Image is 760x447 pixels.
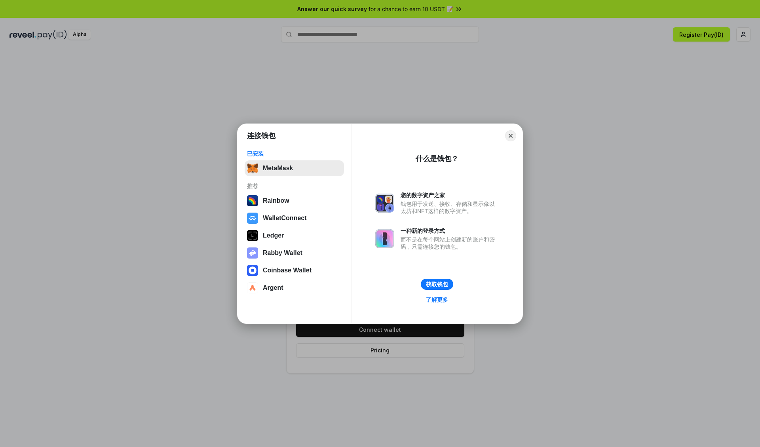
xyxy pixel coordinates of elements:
[245,262,344,278] button: Coinbase Wallet
[247,230,258,241] img: svg+xml,%3Csvg%20xmlns%3D%22http%3A%2F%2Fwww.w3.org%2F2000%2Fsvg%22%20width%3D%2228%22%20height%3...
[505,130,516,141] button: Close
[245,193,344,209] button: Rainbow
[401,200,499,215] div: 钱包用于发送、接收、存储和显示像以太坊和NFT这样的数字资产。
[247,163,258,174] img: svg+xml,%3Csvg%20fill%3D%22none%22%20height%3D%2233%22%20viewBox%3D%220%200%2035%2033%22%20width%...
[247,131,275,141] h1: 连接钱包
[401,192,499,199] div: 您的数字资产之家
[247,150,342,157] div: 已安装
[263,232,284,239] div: Ledger
[247,213,258,224] img: svg+xml,%3Csvg%20width%3D%2228%22%20height%3D%2228%22%20viewBox%3D%220%200%2028%2028%22%20fill%3D...
[245,245,344,261] button: Rabby Wallet
[245,280,344,296] button: Argent
[401,236,499,250] div: 而不是在每个网站上创建新的账户和密码，只需连接您的钱包。
[416,154,458,164] div: 什么是钱包？
[245,210,344,226] button: WalletConnect
[426,296,448,303] div: 了解更多
[245,228,344,243] button: Ledger
[421,295,453,305] a: 了解更多
[426,281,448,288] div: 获取钱包
[401,227,499,234] div: 一种新的登录方式
[263,267,312,274] div: Coinbase Wallet
[263,197,289,204] div: Rainbow
[247,265,258,276] img: svg+xml,%3Csvg%20width%3D%2228%22%20height%3D%2228%22%20viewBox%3D%220%200%2028%2028%22%20fill%3D...
[263,165,293,172] div: MetaMask
[263,215,307,222] div: WalletConnect
[263,249,302,257] div: Rabby Wallet
[247,282,258,293] img: svg+xml,%3Csvg%20width%3D%2228%22%20height%3D%2228%22%20viewBox%3D%220%200%2028%2028%22%20fill%3D...
[375,194,394,213] img: svg+xml,%3Csvg%20xmlns%3D%22http%3A%2F%2Fwww.w3.org%2F2000%2Fsvg%22%20fill%3D%22none%22%20viewBox...
[247,183,342,190] div: 推荐
[245,160,344,176] button: MetaMask
[247,247,258,259] img: svg+xml,%3Csvg%20xmlns%3D%22http%3A%2F%2Fwww.w3.org%2F2000%2Fsvg%22%20fill%3D%22none%22%20viewBox...
[421,279,453,290] button: 获取钱包
[263,284,283,291] div: Argent
[375,229,394,248] img: svg+xml,%3Csvg%20xmlns%3D%22http%3A%2F%2Fwww.w3.org%2F2000%2Fsvg%22%20fill%3D%22none%22%20viewBox...
[247,195,258,206] img: svg+xml,%3Csvg%20width%3D%22120%22%20height%3D%22120%22%20viewBox%3D%220%200%20120%20120%22%20fil...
